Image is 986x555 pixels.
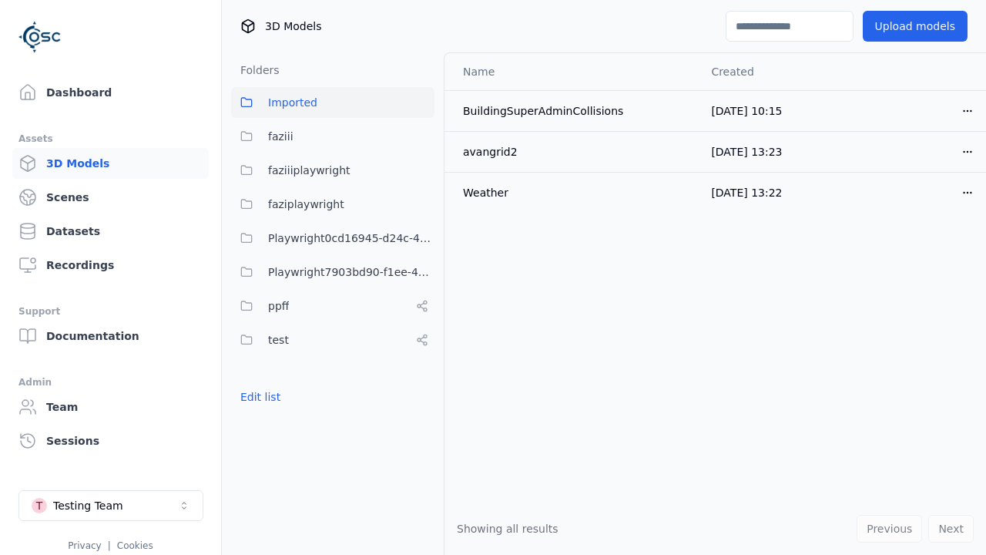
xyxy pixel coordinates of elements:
a: Cookies [117,540,153,551]
button: faziiiplaywright [231,155,434,186]
span: Playwright0cd16945-d24c-45f9-a8ba-c74193e3fd84 [268,229,434,247]
a: Team [12,392,209,422]
span: test [268,331,289,349]
span: faziii [268,127,293,146]
button: Edit list [231,383,290,411]
a: Documentation [12,321,209,351]
button: ppff [231,291,434,321]
span: Showing all results [457,523,558,535]
button: Playwright0cd16945-d24c-45f9-a8ba-c74193e3fd84 [231,223,434,254]
div: Assets [18,129,203,148]
h3: Folders [231,62,280,78]
button: test [231,325,434,355]
a: Privacy [68,540,101,551]
div: T [32,498,47,513]
span: 3D Models [265,18,321,34]
a: Datasets [12,216,209,247]
div: avangrid2 [463,144,686,160]
div: BuildingSuperAdminCollisions [463,103,686,119]
span: ppff [268,297,289,315]
button: Playwright7903bd90-f1ee-40e5-8689-7a943bbd43ef [231,257,434,288]
img: Logo [18,15,62,59]
div: Admin [18,373,203,392]
th: Name [444,53,699,90]
a: Scenes [12,182,209,213]
span: [DATE] 10:15 [711,105,782,117]
div: Testing Team [53,498,123,513]
span: faziiiplaywright [268,161,350,180]
button: faziii [231,121,434,152]
a: Dashboard [12,77,209,108]
th: Created [699,53,843,90]
span: [DATE] 13:23 [711,146,782,158]
button: faziplaywright [231,189,434,220]
div: Weather [463,185,686,200]
div: Support [18,302,203,321]
a: 3D Models [12,148,209,179]
button: Select a workspace [18,490,203,521]
button: Upload models [863,11,968,42]
span: Imported [268,93,317,112]
span: [DATE] 13:22 [711,187,782,199]
span: | [108,540,111,551]
a: Sessions [12,425,209,456]
button: Imported [231,87,434,118]
a: Recordings [12,250,209,281]
span: faziplaywright [268,195,344,214]
span: Playwright7903bd90-f1ee-40e5-8689-7a943bbd43ef [268,263,434,281]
